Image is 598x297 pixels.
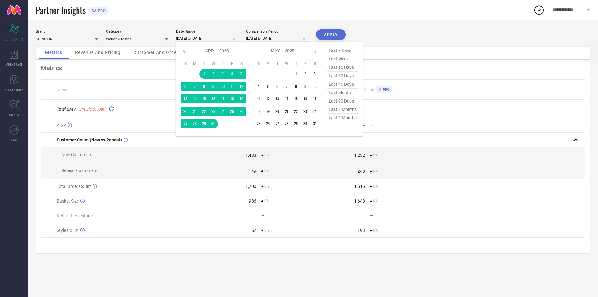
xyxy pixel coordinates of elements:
[181,107,190,116] td: Sun Apr 20 2025
[254,119,263,128] td: Sun May 25 2025
[246,29,308,34] div: Comparison Period
[264,184,269,189] span: 0%
[199,107,209,116] td: Tue Apr 22 2025
[370,123,421,127] div: —
[190,94,199,103] td: Mon Apr 14 2025
[181,82,190,91] td: Sun Apr 06 2025
[327,114,358,122] span: last 6 months
[75,50,121,55] span: Revenue And Pricing
[57,123,66,128] span: AISP
[291,94,301,103] td: Thu May 15 2025
[534,4,545,16] div: Open download list
[5,87,24,92] span: SUGGESTIONS
[291,69,301,79] td: Thu May 01 2025
[291,61,301,66] th: Thursday
[227,107,237,116] td: Fri Apr 25 2025
[254,61,263,66] th: Sunday
[327,89,358,97] span: last month
[362,123,365,128] div: —
[57,213,93,218] span: Return Percentage
[181,94,190,103] td: Sun Apr 13 2025
[209,82,218,91] td: Wed Apr 09 2025
[362,213,365,218] div: —
[237,61,246,66] th: Saturday
[246,35,308,42] input: Select comparison period
[273,94,282,103] td: Tue May 13 2025
[310,82,319,91] td: Sat May 10 2025
[227,94,237,103] td: Fri Apr 18 2025
[327,63,358,72] span: last 15 days
[263,82,273,91] td: Mon May 05 2025
[199,119,209,128] td: Tue Apr 29 2025
[310,107,319,116] td: Sat May 24 2025
[209,107,218,116] td: Wed Apr 23 2025
[264,153,269,157] span: 0%
[264,199,269,203] span: 0%
[57,228,79,233] span: Style Count
[5,37,23,41] span: SCORECARDS
[199,82,209,91] td: Tue Apr 08 2025
[107,104,116,113] div: Reload "Total GMV"
[96,8,106,13] span: PRO
[327,80,358,89] span: last 45 days
[301,107,310,116] td: Fri May 23 2025
[301,119,310,128] td: Fri May 30 2025
[373,153,378,157] span: 0%
[373,199,378,203] span: 0%
[358,169,365,174] div: 248
[282,107,291,116] td: Wed May 21 2025
[273,82,282,91] td: Tue May 06 2025
[245,153,256,158] div: 1,483
[354,184,365,189] div: 1,516
[199,94,209,103] td: Tue Apr 15 2025
[327,55,358,63] span: last week
[291,119,301,128] td: Thu May 29 2025
[57,88,67,92] span: Name
[176,29,238,34] div: Date Range
[11,138,17,142] span: FWD
[9,113,19,117] span: TRENDS
[199,61,209,66] th: Tuesday
[41,64,585,72] div: Metrics
[190,61,199,66] th: Monday
[273,119,282,128] td: Tue May 27 2025
[263,61,273,66] th: Monday
[237,69,246,79] td: Sat Apr 05 2025
[301,82,310,91] td: Fri May 09 2025
[373,169,378,173] span: 0%
[261,213,313,218] div: —
[282,61,291,66] th: Wednesday
[291,82,301,91] td: Thu May 08 2025
[282,119,291,128] td: Wed May 28 2025
[245,184,256,189] div: 1,700
[61,168,97,173] span: Repeat Customers
[209,119,218,128] td: Wed Apr 30 2025
[36,29,98,34] div: Brand
[237,107,246,116] td: Sat Apr 26 2025
[263,94,273,103] td: Mon May 12 2025
[254,94,263,103] td: Sun May 11 2025
[218,94,227,103] td: Thu Apr 17 2025
[253,213,257,218] div: —
[310,61,319,66] th: Saturday
[227,82,237,91] td: Fri Apr 11 2025
[218,61,227,66] th: Thursday
[218,82,227,91] td: Thu Apr 10 2025
[209,69,218,79] td: Wed Apr 02 2025
[249,169,256,174] div: 149
[316,29,346,40] button: APPLY
[209,94,218,103] td: Wed Apr 16 2025
[301,69,310,79] td: Fri May 02 2025
[57,199,79,204] span: Basket Size
[310,119,319,128] td: Sat May 31 2025
[227,69,237,79] td: Fri Apr 04 2025
[181,47,188,55] div: Previous month
[106,29,168,34] div: Category
[249,199,256,204] div: 986
[6,62,23,67] span: WORKSPACE
[263,119,273,128] td: Mon May 26 2025
[358,228,365,233] div: 193
[61,152,92,157] span: New Customers
[218,69,227,79] td: Thu Apr 03 2025
[273,61,282,66] th: Tuesday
